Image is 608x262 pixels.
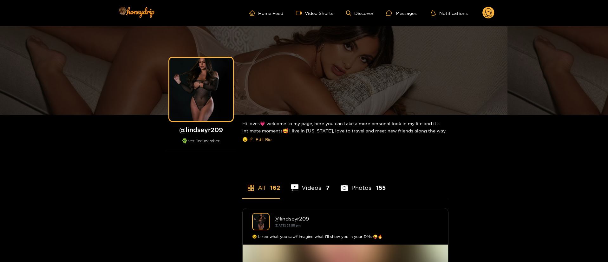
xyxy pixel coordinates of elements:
span: appstore [247,184,255,192]
span: 162 [270,184,280,192]
div: verified member [166,138,236,150]
a: Home Feed [249,10,283,16]
span: 7 [326,184,330,192]
button: editEdit Bio [248,134,273,144]
button: Notifications [429,10,470,16]
span: Edit Bio [256,136,271,143]
div: Hi loves💗 welcome to my page, here you can take a more personal look in my life and it’s intimate... [242,115,448,150]
li: All [242,169,280,198]
span: edit [249,137,253,142]
div: @ lindseyr209 [275,216,439,221]
span: home [249,10,258,16]
div: 😉 Liked what you saw? Imagine what I’ll show you in your DMs 😜🔥 [252,233,439,240]
li: Photos [341,169,386,198]
small: [DATE] 23:55 pm [275,224,301,227]
a: Video Shorts [296,10,333,16]
div: Messages [386,10,417,17]
span: 155 [376,184,386,192]
span: video-camera [296,10,305,16]
a: Discover [346,10,374,16]
li: Videos [291,169,330,198]
img: lindseyr209 [252,213,270,230]
h1: @ lindseyr209 [166,126,236,134]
